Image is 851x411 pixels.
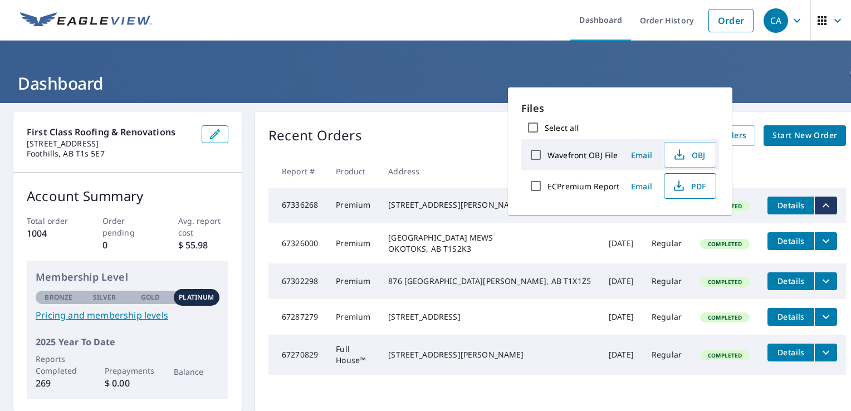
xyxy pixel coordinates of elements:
[327,223,379,263] td: Premium
[767,197,814,214] button: detailsBtn-67336268
[814,308,837,326] button: filesDropdownBtn-67287279
[36,353,82,376] p: Reports Completed
[767,344,814,361] button: detailsBtn-67270829
[628,181,655,192] span: Email
[772,129,837,143] span: Start New Order
[671,179,707,193] span: PDF
[268,335,327,375] td: 67270829
[814,272,837,290] button: filesDropdownBtn-67302298
[27,186,228,206] p: Account Summary
[643,263,691,299] td: Regular
[388,232,591,255] div: [GEOGRAPHIC_DATA] MEWS OKOTOKS, AB T1S2K3
[27,139,193,149] p: [STREET_ADDRESS]
[36,376,82,390] p: 269
[327,188,379,223] td: Premium
[36,270,219,285] p: Membership Level
[268,223,327,263] td: 67326000
[764,8,788,33] div: CA
[643,223,691,263] td: Regular
[20,12,151,29] img: EV Logo
[13,72,838,95] h1: Dashboard
[105,365,151,376] p: Prepayments
[36,335,219,349] p: 2025 Year To Date
[178,238,229,252] p: $ 55.98
[388,276,591,287] div: 876 [GEOGRAPHIC_DATA][PERSON_NAME], AB T1X1Z5
[102,238,153,252] p: 0
[774,347,808,358] span: Details
[671,148,707,162] span: OBJ
[268,188,327,223] td: 67336268
[327,263,379,299] td: Premium
[701,314,749,321] span: Completed
[767,308,814,326] button: detailsBtn-67287279
[600,335,643,375] td: [DATE]
[774,200,808,211] span: Details
[624,178,659,195] button: Email
[664,142,716,168] button: OBJ
[102,215,153,238] p: Order pending
[388,311,591,322] div: [STREET_ADDRESS]
[628,150,655,160] span: Email
[643,299,691,335] td: Regular
[388,199,591,211] div: [STREET_ADDRESS][PERSON_NAME]
[767,272,814,290] button: detailsBtn-67302298
[547,181,619,192] label: ECPremium Report
[600,223,643,263] td: [DATE]
[624,146,659,164] button: Email
[664,173,716,199] button: PDF
[105,376,151,390] p: $ 0.00
[179,292,214,302] p: Platinum
[268,155,327,188] th: Report #
[701,278,749,286] span: Completed
[774,236,808,246] span: Details
[178,215,229,238] p: Avg. report cost
[36,309,219,322] a: Pricing and membership levels
[600,299,643,335] td: [DATE]
[93,292,116,302] p: Silver
[327,299,379,335] td: Premium
[388,349,591,360] div: [STREET_ADDRESS][PERSON_NAME]
[27,215,77,227] p: Total order
[774,276,808,286] span: Details
[774,311,808,322] span: Details
[708,9,754,32] a: Order
[643,335,691,375] td: Regular
[268,299,327,335] td: 67287279
[701,240,749,248] span: Completed
[327,335,379,375] td: Full House™
[327,155,379,188] th: Product
[379,155,600,188] th: Address
[767,232,814,250] button: detailsBtn-67326000
[268,125,362,146] p: Recent Orders
[27,125,193,139] p: First Class Roofing & Renovations
[814,197,837,214] button: filesDropdownBtn-67336268
[27,227,77,240] p: 1004
[814,344,837,361] button: filesDropdownBtn-67270829
[268,263,327,299] td: 67302298
[174,366,220,378] p: Balance
[141,292,160,302] p: Gold
[764,125,846,146] a: Start New Order
[521,101,719,116] p: Files
[27,149,193,159] p: Foothills, AB T1s 5E7
[547,150,618,160] label: Wavefront OBJ File
[545,123,579,133] label: Select all
[814,232,837,250] button: filesDropdownBtn-67326000
[600,263,643,299] td: [DATE]
[701,351,749,359] span: Completed
[45,292,72,302] p: Bronze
